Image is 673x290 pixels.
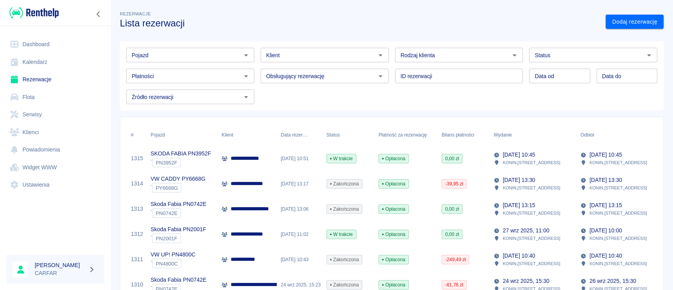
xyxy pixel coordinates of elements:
[442,206,462,213] span: 0,00 zł
[153,261,181,267] span: PN4800C
[120,18,599,29] h3: Lista rezerwacji
[509,50,520,61] button: Otwórz
[442,124,474,146] div: Bilans płatności
[643,50,654,61] button: Otwórz
[597,69,657,83] input: DD.MM.YYYY
[127,124,147,146] div: #
[131,230,143,238] a: 1312
[375,124,438,146] div: Płatność za rezerwację
[503,176,535,184] p: [DATE] 13:30
[327,180,362,187] span: Zakończona
[151,183,205,193] div: `
[378,124,427,146] div: Płatność za rezerwację
[277,124,323,146] div: Data rezerwacji
[240,71,252,82] button: Otwórz
[281,124,308,146] div: Data rezerwacji
[379,231,408,238] span: Opłacona
[131,124,134,146] div: #
[6,106,104,123] a: Serwisy
[151,150,211,158] p: SKODA FABIA PN3952F
[327,206,362,213] span: Zakończona
[589,226,622,235] p: [DATE] 10:00
[153,210,181,216] span: PN0742E
[379,206,408,213] span: Opłacona
[277,146,323,171] div: [DATE] 10:51
[153,160,181,166] span: PN3952F
[6,36,104,53] a: Dashboard
[375,71,386,82] button: Otwórz
[153,236,181,241] span: PN2001F
[6,141,104,159] a: Powiadomienia
[277,171,323,196] div: [DATE] 13:17
[131,255,143,264] a: 1311
[277,196,323,222] div: [DATE] 13:06
[131,281,143,289] a: 1310
[576,124,663,146] div: Odbiór
[442,256,469,263] span: -249,49 zł
[589,210,647,217] p: KONIN , [STREET_ADDRESS]
[6,123,104,141] a: Klienci
[503,235,560,242] p: KONIN , [STREET_ADDRESS]
[327,281,362,288] span: Zakończona
[375,50,386,61] button: Otwórz
[277,247,323,272] div: [DATE] 10:43
[379,256,408,263] span: Opłacona
[6,53,104,71] a: Kalendarz
[327,256,362,263] span: Zakończona
[589,201,622,210] p: [DATE] 13:15
[222,124,233,146] div: Klient
[529,69,590,83] input: DD.MM.YYYY
[503,260,560,267] p: KONIN , [STREET_ADDRESS]
[379,281,408,288] span: Opłacona
[6,71,104,88] a: Rezerwacje
[589,252,622,260] p: [DATE] 10:40
[9,6,59,19] img: Renthelp logo
[151,276,206,284] p: Skoda Fabia PN0742E
[151,225,206,234] p: Skoda Fabia PN2001F
[151,158,211,167] div: `
[218,124,277,146] div: Klient
[153,185,181,191] span: PY6668G
[35,269,85,277] p: CARFAR
[240,92,252,103] button: Otwórz
[589,260,647,267] p: KONIN , [STREET_ADDRESS]
[151,124,165,146] div: Pojazd
[503,151,535,159] p: [DATE] 10:45
[442,281,466,288] span: -81,76 zł
[606,15,664,29] a: Dodaj rezerwację
[240,50,252,61] button: Otwórz
[151,208,206,218] div: `
[503,277,549,285] p: 24 wrz 2025, 15:30
[131,180,143,188] a: 1314
[589,176,622,184] p: [DATE] 13:30
[490,124,576,146] div: Wydanie
[6,6,59,19] a: Renthelp logo
[323,124,375,146] div: Status
[151,175,205,183] p: VW CADDY PY6668G
[379,155,408,162] span: Opłacona
[438,124,490,146] div: Bilans płatności
[595,129,606,140] button: Sort
[131,154,143,163] a: 1315
[503,226,549,235] p: 27 wrz 2025, 11:00
[503,201,535,210] p: [DATE] 13:15
[589,277,636,285] p: 26 wrz 2025, 15:30
[589,151,622,159] p: [DATE] 10:45
[379,180,408,187] span: Opłacona
[494,124,512,146] div: Wydanie
[131,205,143,213] a: 1313
[442,155,462,162] span: 0,00 zł
[589,159,647,166] p: KONIN , [STREET_ADDRESS]
[327,231,356,238] span: W trakcie
[442,180,466,187] span: -39,95 zł
[327,155,356,162] span: W trakcie
[503,252,535,260] p: [DATE] 10:40
[6,88,104,106] a: Flota
[503,184,560,191] p: KONIN , [STREET_ADDRESS]
[589,235,647,242] p: KONIN , [STREET_ADDRESS]
[512,129,523,140] button: Sort
[277,222,323,247] div: [DATE] 11:02
[120,11,151,16] span: Rezerwacje
[326,124,340,146] div: Status
[93,9,104,19] button: Zwiń nawigację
